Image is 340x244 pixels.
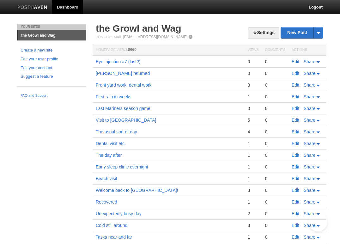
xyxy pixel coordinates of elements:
a: Edit [292,176,299,181]
span: Share [304,211,315,216]
span: Share [304,71,315,76]
div: 0 [265,94,285,100]
a: Unexpectedly busy day [96,211,142,216]
a: New Post [281,27,323,38]
a: The day after [96,153,122,158]
a: Last Mariners season game [96,106,150,111]
div: 1 [247,94,258,100]
div: 0 [265,164,285,170]
li: Your Sites [17,24,86,30]
div: 0 [265,117,285,123]
div: 3 [247,82,258,88]
div: 0 [247,59,258,64]
a: [PERSON_NAME] returned [96,71,150,76]
span: Post by Email [96,35,122,39]
span: Share [304,176,315,181]
span: Share [304,106,315,111]
span: Share [304,59,315,64]
a: Recovered [96,199,117,204]
span: Share [304,129,315,134]
a: Edit [292,235,299,240]
div: 1 [247,141,258,146]
div: 0 [265,187,285,193]
div: 0 [265,234,285,240]
th: Actions [288,44,326,56]
div: 1 [247,199,258,205]
th: Homepage Views [93,44,244,56]
span: 8660 [128,47,137,52]
a: Welcome back to [GEOGRAPHIC_DATA]! [96,188,178,193]
div: 0 [247,106,258,111]
a: Edit [292,211,299,216]
a: Edit [292,129,299,134]
a: [EMAIL_ADDRESS][DOMAIN_NAME] [123,35,187,39]
a: The usual sort of day [96,129,137,134]
span: Share [304,94,315,99]
span: Share [304,235,315,240]
div: 0 [265,211,285,217]
div: 1 [247,234,258,240]
span: Share [304,188,315,193]
a: Edit your user profile [21,56,82,63]
div: 0 [265,199,285,205]
a: Edit [292,82,299,88]
a: Dental visit etc. [96,141,126,146]
div: 0 [265,82,285,88]
a: Edit [292,71,299,76]
div: 0 [265,152,285,158]
div: 5 [247,117,258,123]
span: Share [304,141,315,146]
span: Share [304,82,315,88]
div: 0 [265,223,285,228]
div: 1 [247,176,258,181]
a: Beach visit [96,176,117,181]
div: 0 [265,129,285,135]
a: FAQ and Support [21,93,82,99]
img: Posthaven-bar [17,5,47,10]
a: Edit [292,188,299,193]
th: Views [244,44,262,56]
a: Edit [292,223,299,228]
a: Tasks near and far [96,235,132,240]
a: Edit [292,118,299,123]
a: Create a new site [21,47,82,54]
a: the Growl and Wag [18,30,86,40]
div: 0 [265,59,285,64]
iframe: Help Scout Beacon - Open [308,212,327,231]
a: Edit [292,94,299,99]
a: Suggest a feature [21,73,82,80]
div: 0 [265,141,285,146]
a: Edit your account [21,65,82,71]
th: Comments [262,44,288,56]
a: Edit [292,106,299,111]
a: Front yard work, dental work [96,82,152,88]
a: Edit [292,153,299,158]
div: 3 [247,187,258,193]
div: 0 [265,176,285,181]
div: 1 [247,164,258,170]
a: First rain in weeks [96,94,131,99]
div: 4 [247,129,258,135]
div: 0 [265,106,285,111]
div: 3 [247,223,258,228]
a: Visit to [GEOGRAPHIC_DATA] [96,118,156,123]
div: 0 [247,70,258,76]
a: Edit [292,164,299,169]
a: Settings [248,27,279,39]
a: Early sleep clinic overnight [96,164,148,169]
a: the Growl and Wag [96,23,181,34]
span: Share [304,153,315,158]
div: 2 [247,211,258,217]
a: Eye injection #7 (last?) [96,59,141,64]
span: Share [304,164,315,169]
div: 1 [247,152,258,158]
span: Share [304,199,315,204]
a: Edit [292,59,299,64]
div: 0 [265,70,285,76]
a: Edit [292,199,299,204]
a: Cold still around [96,223,127,228]
span: Share [304,223,315,228]
span: Share [304,118,315,123]
a: Edit [292,141,299,146]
